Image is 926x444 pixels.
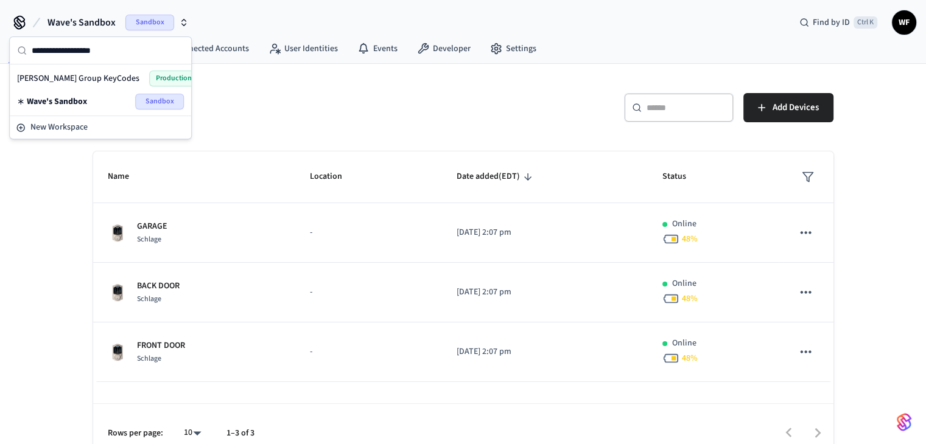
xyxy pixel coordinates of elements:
[310,167,358,186] span: Location
[310,286,427,299] p: -
[137,294,161,304] span: Schlage
[407,38,480,60] a: Developer
[457,286,633,299] p: [DATE] 2:07 pm
[480,38,546,60] a: Settings
[226,427,254,440] p: 1–3 of 3
[108,283,127,302] img: Schlage Sense Smart Deadbolt with Camelot Trim, Front
[27,95,87,108] span: Wave's Sandbox
[672,218,696,231] p: Online
[47,15,116,30] span: Wave's Sandbox
[310,226,427,239] p: -
[457,167,536,186] span: Date added(EDT)
[892,10,916,35] button: WF
[259,38,348,60] a: User Identities
[310,345,427,358] p: -
[137,353,161,364] span: Schlage
[11,117,190,137] button: New Workspace
[149,38,259,60] a: Connected Accounts
[672,277,696,290] p: Online
[854,16,877,29] span: Ctrl K
[682,293,698,305] span: 48 %
[662,167,702,186] span: Status
[137,280,180,293] p: BACK DOOR
[813,16,850,29] span: Find by ID
[773,100,819,116] span: Add Devices
[137,220,167,233] p: GARAGE
[457,345,633,358] p: [DATE] 2:07 pm
[135,94,184,109] span: Sandbox
[10,64,191,116] div: Suggestions
[893,12,915,33] span: WF
[108,223,127,243] img: Schlage Sense Smart Deadbolt with Camelot Trim, Front
[682,352,698,364] span: 48 %
[17,72,139,85] span: [PERSON_NAME] Group KeyCodes
[457,226,633,239] p: [DATE] 2:07 pm
[672,337,696,350] p: Online
[108,342,127,362] img: Schlage Sense Smart Deadbolt with Camelot Trim, Front
[93,93,456,118] h5: Devices
[682,233,698,245] span: 48 %
[743,93,833,122] button: Add Devices
[790,12,887,33] div: Find by IDCtrl K
[93,151,833,382] table: sticky table
[348,38,407,60] a: Events
[178,424,207,442] div: 10
[30,121,88,134] span: New Workspace
[137,234,161,245] span: Schlage
[108,427,163,440] p: Rows per page:
[897,412,911,432] img: SeamLogoGradient.69752ec5.svg
[125,15,174,30] span: Sandbox
[108,167,145,186] span: Name
[149,71,198,86] span: Production
[137,339,185,352] p: FRONT DOOR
